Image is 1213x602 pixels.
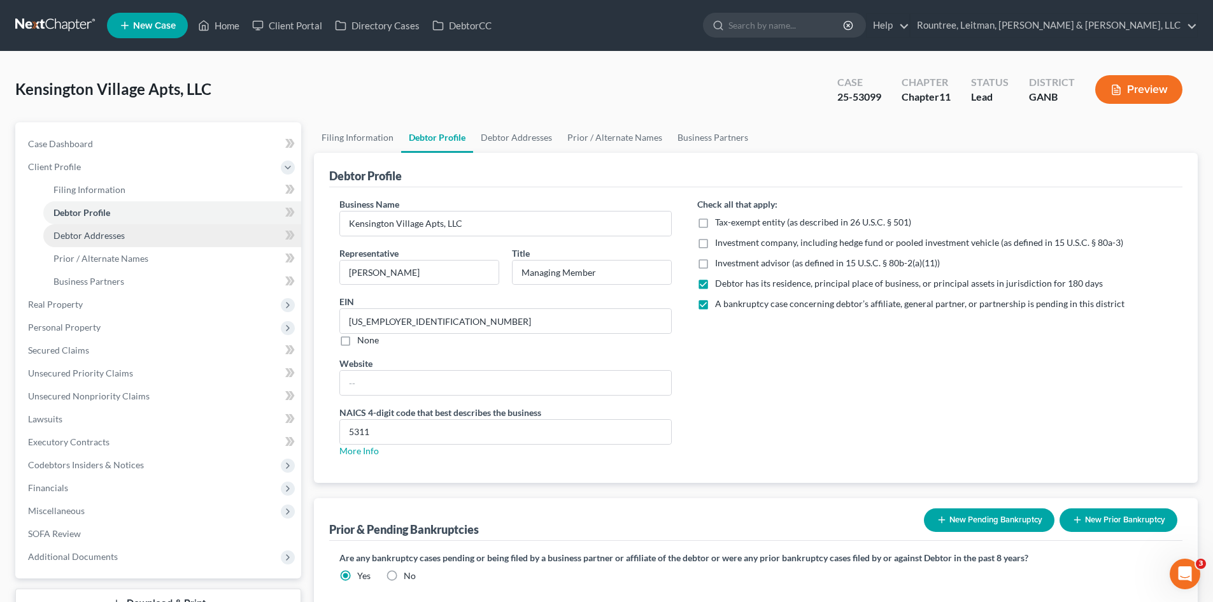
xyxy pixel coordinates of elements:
span: Financials [28,482,68,493]
a: Business Partners [43,270,301,293]
a: Debtor Addresses [473,122,560,153]
span: Case Dashboard [28,138,93,149]
button: New Pending Bankruptcy [924,508,1054,532]
div: GANB [1029,90,1075,104]
label: EIN [339,295,354,308]
div: Status [971,75,1009,90]
a: Business Partners [670,122,756,153]
a: Prior / Alternate Names [43,247,301,270]
label: Are any bankruptcy cases pending or being filed by a business partner or affiliate of the debtor ... [339,551,1172,564]
span: Client Profile [28,161,81,172]
span: Personal Property [28,322,101,333]
input: -- [340,371,671,395]
label: Website [339,357,372,370]
div: Debtor Profile [329,168,402,183]
span: Debtor Profile [53,207,110,218]
span: Investment advisor (as defined in 15 U.S.C. § 80b-2(a)(11)) [715,257,940,268]
a: SOFA Review [18,522,301,545]
a: Unsecured Priority Claims [18,362,301,385]
span: Debtor Addresses [53,230,125,241]
a: Debtor Profile [401,122,473,153]
a: More Info [339,445,379,456]
span: Debtor has its residence, principal place of business, or principal assets in jurisdiction for 18... [715,278,1103,289]
label: Check all that apply: [697,197,777,211]
a: Home [192,14,246,37]
a: DebtorCC [426,14,498,37]
span: Unsecured Priority Claims [28,368,133,378]
div: Chapter [902,90,951,104]
input: Enter representative... [340,261,499,285]
span: Investment company, including hedge fund or pooled investment vehicle (as defined in 15 U.S.C. § ... [715,237,1123,248]
label: Business Name [339,197,399,211]
a: Debtor Addresses [43,224,301,247]
span: Unsecured Nonpriority Claims [28,391,150,401]
span: Kensington Village Apts, LLC [15,80,211,98]
a: Rountree, Leitman, [PERSON_NAME] & [PERSON_NAME], LLC [911,14,1197,37]
a: Client Portal [246,14,329,37]
input: XXXX [340,420,671,444]
div: District [1029,75,1075,90]
span: 11 [939,90,951,103]
a: Filing Information [43,178,301,201]
span: Lawsuits [28,413,62,424]
span: Business Partners [53,276,124,287]
label: None [357,334,379,347]
span: New Case [133,21,176,31]
a: Prior / Alternate Names [560,122,670,153]
a: Executory Contracts [18,431,301,454]
span: Real Property [28,299,83,310]
button: Preview [1095,75,1182,104]
span: Additional Documents [28,551,118,562]
input: Enter name... [340,211,671,236]
div: Chapter [902,75,951,90]
label: No [404,570,416,582]
span: Codebtors Insiders & Notices [28,459,144,470]
a: Secured Claims [18,339,301,362]
a: Directory Cases [329,14,426,37]
a: Help [867,14,909,37]
span: Secured Claims [28,345,89,355]
span: SOFA Review [28,528,81,539]
input: -- [340,309,671,333]
a: Filing Information [314,122,401,153]
label: Title [512,247,530,260]
label: NAICS 4-digit code that best describes the business [339,406,541,419]
a: Debtor Profile [43,201,301,224]
a: Unsecured Nonpriority Claims [18,385,301,408]
span: Filing Information [53,184,125,195]
span: Prior / Alternate Names [53,253,148,264]
input: Search by name... [728,13,845,37]
a: Lawsuits [18,408,301,431]
iframe: Intercom live chat [1170,559,1200,589]
span: Executory Contracts [28,436,110,447]
span: A bankruptcy case concerning debtor’s affiliate, general partner, or partnership is pending in th... [715,298,1124,309]
div: Lead [971,90,1009,104]
div: Prior & Pending Bankruptcies [329,522,479,537]
span: Miscellaneous [28,505,85,516]
label: Representative [339,247,399,260]
button: New Prior Bankruptcy [1060,508,1177,532]
div: 25-53099 [837,90,881,104]
input: Enter title... [513,261,671,285]
div: Case [837,75,881,90]
span: Tax-exempt entity (as described in 26 U.S.C. § 501) [715,217,911,227]
span: 3 [1196,559,1206,569]
label: Yes [357,570,371,582]
a: Case Dashboard [18,133,301,155]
